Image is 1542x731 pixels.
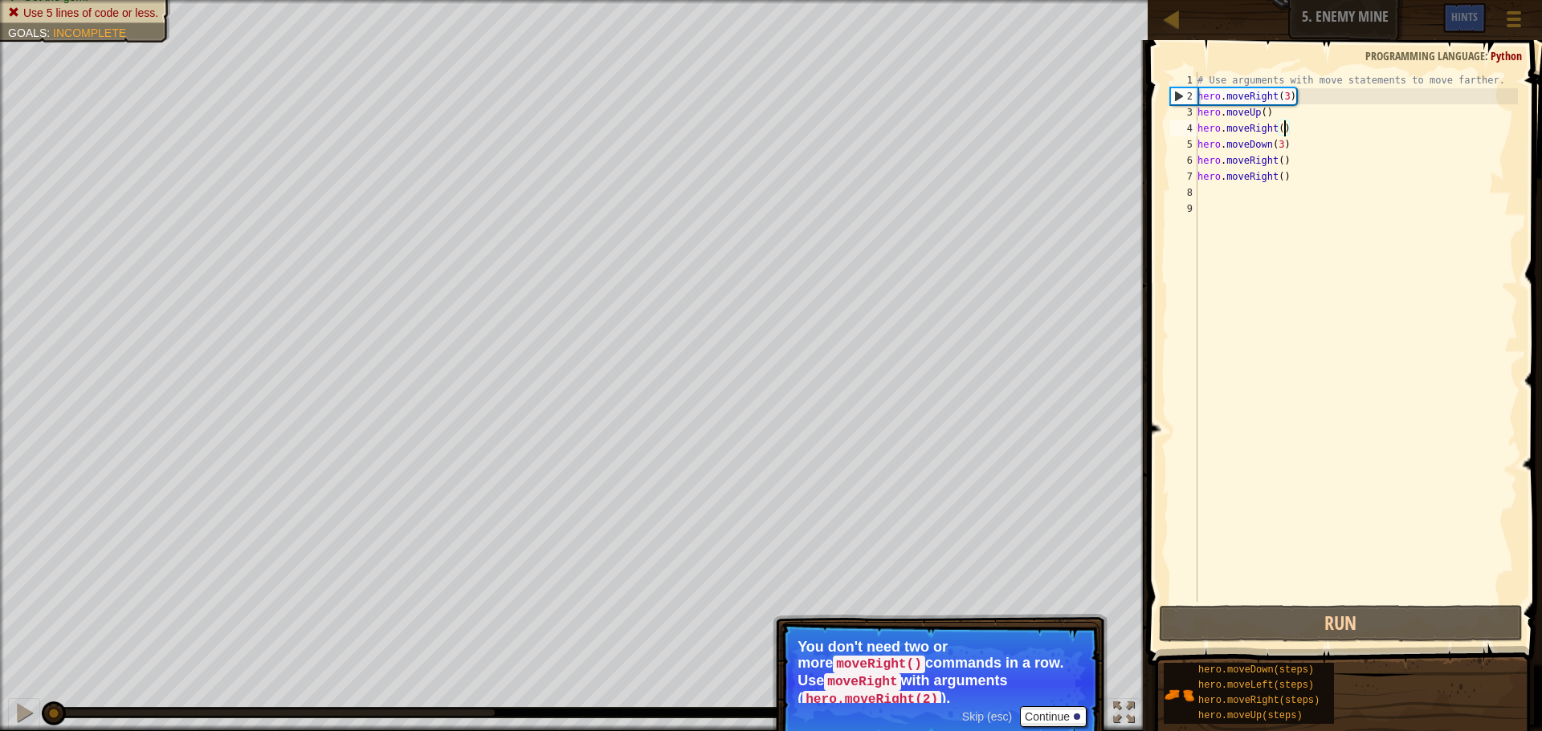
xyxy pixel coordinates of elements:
div: 7 [1170,169,1197,185]
span: Programming language [1365,48,1485,63]
div: 4 [1170,120,1197,136]
span: Hints [1451,9,1478,24]
span: hero.moveDown(steps) [1198,664,1314,676]
span: hero.moveUp(steps) [1198,710,1303,721]
span: Incomplete [53,26,126,39]
code: moveRight [824,673,900,691]
span: Skip (esc) [962,710,1012,723]
button: Continue [1020,706,1087,727]
span: Use 5 lines of code or less. [23,6,158,19]
code: moveRight() [833,656,925,673]
span: : [47,26,53,39]
div: 9 [1170,201,1197,217]
div: 5 [1170,136,1197,152]
div: 3 [1170,104,1197,120]
span: Goals [8,26,47,39]
img: portrait.png [1164,680,1194,710]
li: Use 5 lines of code or less. [8,5,158,21]
div: 2 [1171,88,1197,104]
div: 6 [1170,152,1197,169]
button: Run [1159,605,1523,642]
span: Python [1491,48,1522,63]
code: hero.moveRight(2) [802,691,941,709]
span: hero.moveLeft(steps) [1198,680,1314,691]
span: hero.moveRight(steps) [1198,695,1320,706]
p: You don't need two or more commands in a row. Use with arguments ( ). [798,639,1083,703]
div: 1 [1170,72,1197,88]
span: : [1485,48,1491,63]
button: Show game menu [1494,3,1534,41]
div: 8 [1170,185,1197,201]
